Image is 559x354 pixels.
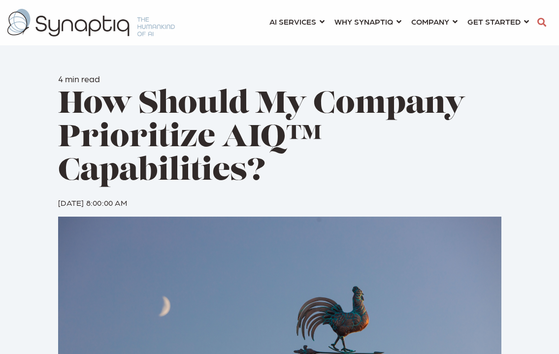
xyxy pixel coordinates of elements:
span: COMPANY [411,15,449,28]
a: GET STARTED [467,12,529,31]
span: WHY SYNAPTIQ [334,15,393,28]
h6: 4 min read [58,73,501,84]
nav: menu [264,5,534,40]
span: How Should My Company Prioritize AIQ™ Capabilities? [58,90,465,188]
span: AI SERVICES [269,15,316,28]
a: AI SERVICES [269,12,325,31]
img: synaptiq logo-2 [7,9,175,36]
span: GET STARTED [467,15,521,28]
a: COMPANY [411,12,458,31]
span: [DATE] 8:00:00 AM [58,197,127,207]
a: WHY SYNAPTIQ [334,12,401,31]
